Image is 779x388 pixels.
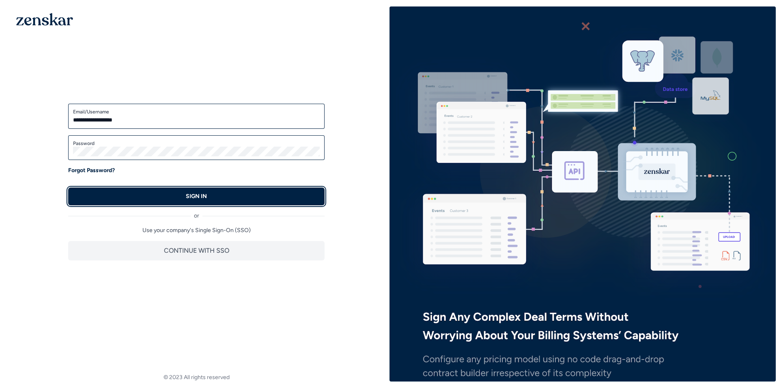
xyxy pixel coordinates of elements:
[73,140,320,147] label: Password
[68,166,115,175] a: Forgot Password?
[68,188,325,205] button: SIGN IN
[68,241,325,260] button: CONTINUE WITH SSO
[68,205,325,220] div: or
[186,192,207,200] p: SIGN IN
[3,373,389,382] footer: © 2023 All rights reserved
[16,13,73,26] img: 1OGAJ2xQqyY4LXKgY66KYq0eOWRCkrZdAb3gUhuVAqdWPZE9SRJmCz+oDMSn4zDLXe31Ii730ItAGKgCKgCCgCikA4Av8PJUP...
[73,109,320,115] label: Email/Username
[68,226,325,235] p: Use your company's Single Sign-On (SSO)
